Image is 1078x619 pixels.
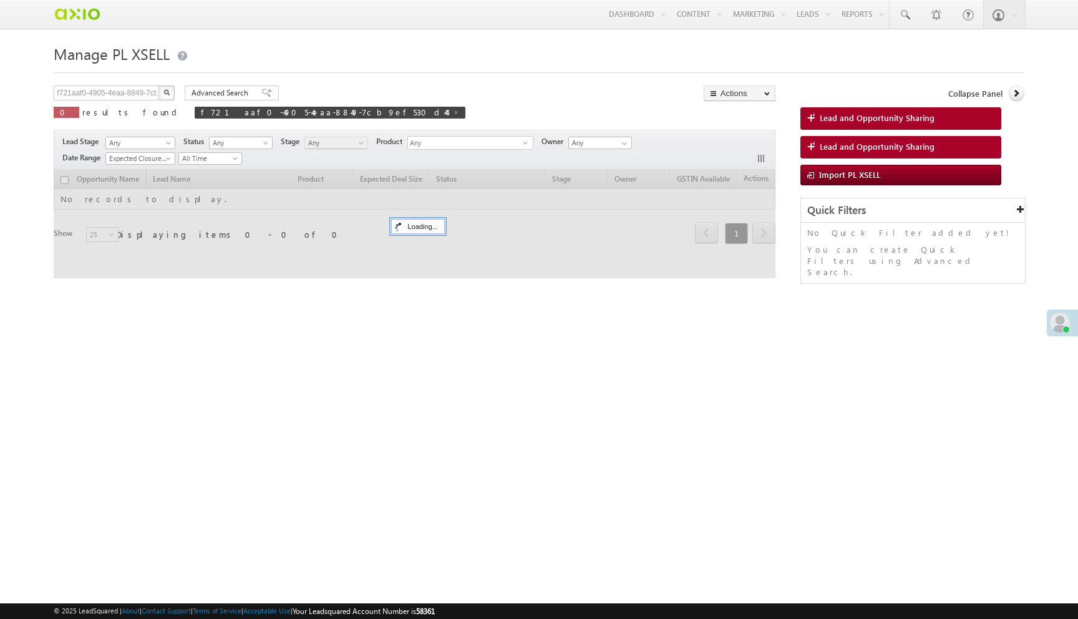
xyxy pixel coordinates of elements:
a: Any [105,137,175,149]
img: Search [163,89,170,95]
span: Lead Stage [62,136,104,147]
span: Product [376,136,407,147]
div: Any [407,136,533,150]
span: f721aaf0-4905-4eaa-8849-7cb9ef530d44 [201,107,447,117]
span: results found [82,107,182,117]
span: Stage [281,136,304,147]
a: Terms of Service [193,607,241,615]
input: Type to Search [568,137,632,149]
button: Actions [704,85,775,101]
img: Custom Logo [54,3,100,25]
div: Loading... [391,219,444,234]
a: All Time [178,152,242,165]
span: Owner [541,136,568,147]
a: Lead and Opportunity Sharing [800,136,1001,158]
span: Manage PL XSELL [54,44,170,64]
span: © 2025 LeadSquared | | | | | [54,605,435,617]
a: Show All Items [615,137,631,150]
span: Collapse Panel [948,88,1003,99]
p: No Quick Filter added yet! [807,227,1019,238]
a: Any [209,137,273,149]
span: Any [305,137,364,149]
span: Expected Closure Date [106,153,171,164]
span: Your Leadsquared Account Number is [293,607,435,616]
span: Date Range [62,152,105,163]
span: 0 [60,107,73,117]
a: Any [304,137,368,149]
span: 58361 [416,607,435,616]
span: Any [106,137,171,149]
div: Quick Filters [801,198,1025,223]
span: select [523,140,533,145]
a: Acceptable Use [243,607,291,615]
a: Contact Support [142,607,191,615]
p: You can create Quick Filters using Advanced Search. [807,244,1019,278]
span: Advanced Search [192,87,252,99]
span: Status [183,136,209,147]
span: Any [210,137,269,149]
span: All Time [179,153,238,164]
a: Expected Closure Date [105,152,175,165]
span: Any [408,137,523,151]
a: About [122,607,140,615]
span: Lead and Opportunity Sharing [820,112,935,124]
span: Import PL XSELL [819,169,880,180]
a: Lead and Opportunity Sharing [800,107,1001,130]
span: Lead and Opportunity Sharing [820,141,935,152]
